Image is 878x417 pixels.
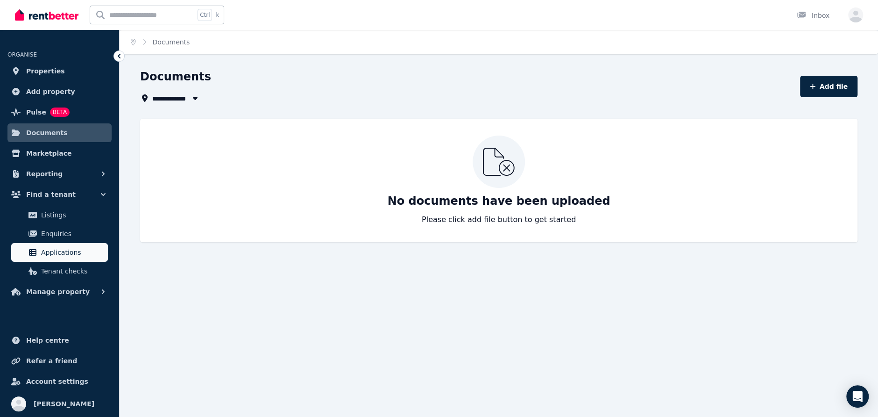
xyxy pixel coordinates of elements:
[422,214,576,225] p: Please click add file button to get started
[11,206,108,224] a: Listings
[7,51,37,58] span: ORGANISE
[7,62,112,80] a: Properties
[26,65,65,77] span: Properties
[26,148,71,159] span: Marketplace
[216,11,219,19] span: k
[26,335,69,346] span: Help centre
[26,286,90,297] span: Manage property
[7,82,112,101] a: Add property
[41,209,104,221] span: Listings
[41,266,104,277] span: Tenant checks
[11,224,108,243] a: Enquiries
[7,103,112,122] a: PulseBETA
[26,107,46,118] span: Pulse
[7,123,112,142] a: Documents
[34,398,94,410] span: [PERSON_NAME]
[50,108,70,117] span: BETA
[26,189,76,200] span: Find a tenant
[800,76,857,97] button: Add file
[140,69,211,84] h1: Documents
[26,355,77,367] span: Refer a friend
[41,247,104,258] span: Applications
[7,352,112,370] a: Refer a friend
[11,262,108,280] a: Tenant checks
[11,243,108,262] a: Applications
[7,331,112,350] a: Help centre
[846,385,869,408] div: Open Intercom Messenger
[7,144,112,163] a: Marketplace
[26,376,88,387] span: Account settings
[198,9,212,21] span: Ctrl
[7,185,112,204] button: Find a tenant
[7,282,112,301] button: Manage property
[26,168,63,180] span: Reporting
[7,372,112,391] a: Account settings
[120,30,201,54] nav: Breadcrumb
[7,165,112,183] button: Reporting
[26,86,75,97] span: Add property
[153,37,190,47] span: Documents
[15,8,78,22] img: RentBetter
[388,194,610,208] p: No documents have been uploaded
[26,127,68,138] span: Documents
[41,228,104,239] span: Enquiries
[797,11,829,20] div: Inbox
